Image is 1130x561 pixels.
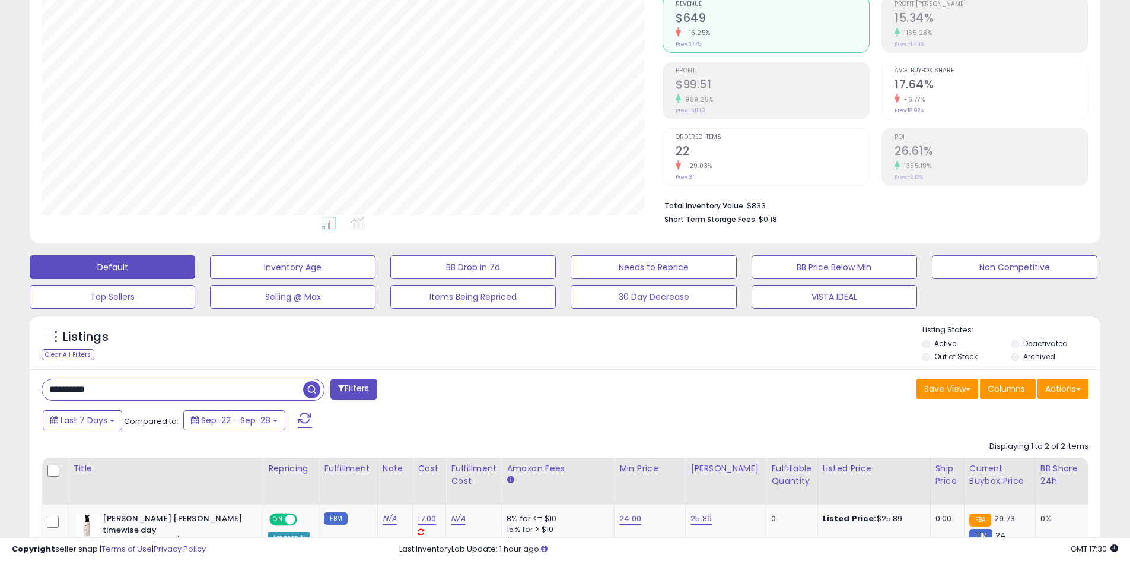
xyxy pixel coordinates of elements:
div: 0% [1040,514,1080,524]
label: Deactivated [1023,338,1068,348]
small: FBM [324,512,347,525]
span: Profit [676,68,869,74]
small: Amazon Fees. [507,475,514,486]
span: Ordered Items [676,134,869,141]
small: -6.77% [900,95,925,104]
small: Prev: $775 [676,40,701,47]
span: ON [270,515,285,525]
label: Active [934,338,956,348]
small: Prev: -2.12% [895,173,923,180]
button: BB Drop in 7d [390,255,556,279]
h2: $649 [676,11,869,27]
small: Prev: 18.92% [895,107,924,114]
div: Clear All Filters [42,349,94,360]
button: BB Price Below Min [752,255,917,279]
span: Compared to: [124,416,179,427]
a: 24.00 [619,513,641,525]
p: Listing States: [922,325,1100,336]
a: 25.89 [690,513,712,525]
strong: Copyright [12,543,55,554]
span: Columns [988,383,1025,395]
div: Last InventoryLab Update: 1 hour ago. [399,544,1118,555]
small: 1355.19% [900,161,931,170]
button: VISTA IDEAL [752,285,917,309]
div: seller snap | | [12,544,206,555]
small: FBA [969,514,991,527]
small: -16.25% [681,28,711,37]
div: Amazon Fees [507,462,609,475]
button: Filters [330,379,377,400]
div: Min Price [619,462,680,475]
b: Listed Price: [823,513,877,524]
span: Profit [PERSON_NAME] [895,1,1088,8]
span: OFF [295,515,314,525]
button: Needs to Reprice [571,255,736,279]
div: Current Buybox Price [969,462,1030,487]
div: BB Share 24h. [1040,462,1084,487]
button: Inventory Age [210,255,375,279]
h2: $99.51 [676,78,869,94]
button: Default [30,255,195,279]
a: N/A [383,513,397,525]
h2: 26.61% [895,144,1088,160]
button: Actions [1037,379,1088,399]
span: 2025-10-10 17:30 GMT [1071,543,1118,554]
div: [PERSON_NAME] [690,462,761,475]
span: 29.73 [994,513,1015,524]
div: Cost [418,462,441,475]
span: Avg. Buybox Share [895,68,1088,74]
span: Revenue [676,1,869,8]
small: Prev: -$11.19 [676,107,705,114]
small: -29.03% [681,161,712,170]
span: $0.18 [759,214,777,225]
b: Total Inventory Value: [664,201,745,211]
button: Top Sellers [30,285,195,309]
small: 989.28% [681,95,714,104]
div: Displaying 1 to 2 of 2 items [989,441,1088,452]
small: Prev: -1.44% [895,40,924,47]
button: Items Being Repriced [390,285,556,309]
div: $25.89 [823,514,921,524]
span: Sep-22 - Sep-28 [201,414,270,426]
div: 15% for > $10 [507,524,605,535]
h2: 15.34% [895,11,1088,27]
div: 0 [771,514,808,524]
div: Repricing [268,462,314,475]
label: Archived [1023,351,1055,362]
label: Out of Stock [934,351,978,362]
div: 8% for <= $10 [507,514,605,524]
button: 30 Day Decrease [571,285,736,309]
div: Ship Price [935,462,959,487]
button: Selling @ Max [210,285,375,309]
a: N/A [451,513,465,525]
div: Note [383,462,408,475]
span: ROI [895,134,1088,141]
div: Fulfillment [324,462,372,475]
button: Columns [980,379,1036,399]
img: 41jNTLtOJwL._SL40_.jpg [76,514,100,537]
b: [PERSON_NAME] [PERSON_NAME] timewise day solution,Pink,29ml/1oz [103,514,247,550]
div: Fulfillment Cost [451,462,496,487]
div: Fulfillable Quantity [771,462,812,487]
h5: Listings [63,329,109,346]
div: Listed Price [823,462,925,475]
button: Last 7 Days [43,410,122,430]
div: 0.00 [935,514,955,524]
a: 17.00 [418,513,436,525]
button: Non Competitive [932,255,1097,279]
span: Last 7 Days [61,414,107,426]
small: Prev: 31 [676,173,694,180]
h2: 22 [676,144,869,160]
h2: 17.64% [895,78,1088,94]
button: Save View [916,379,978,399]
b: Short Term Storage Fees: [664,214,757,224]
button: Sep-22 - Sep-28 [183,410,285,430]
div: Title [73,462,258,475]
a: Privacy Policy [154,543,206,554]
a: Terms of Use [101,543,152,554]
li: $833 [664,198,1080,212]
small: 1165.28% [900,28,932,37]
